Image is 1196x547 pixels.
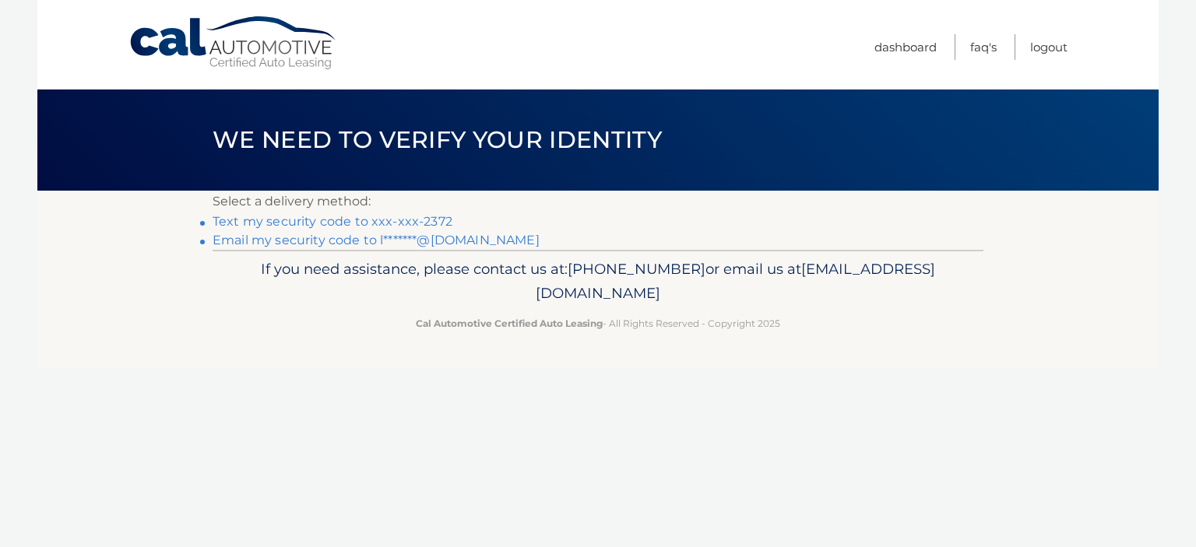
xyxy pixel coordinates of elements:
a: FAQ's [970,34,997,60]
span: We need to verify your identity [213,125,662,154]
a: Logout [1030,34,1068,60]
strong: Cal Automotive Certified Auto Leasing [416,317,603,329]
p: Select a delivery method: [213,191,983,212]
p: - All Rights Reserved - Copyright 2025 [223,315,973,331]
a: Text my security code to xxx-xxx-2372 [213,214,452,229]
p: If you need assistance, please contact us at: or email us at [223,257,973,307]
a: Cal Automotive [128,16,339,71]
a: Email my security code to l*******@[DOMAIN_NAME] [213,233,540,247]
a: Dashboard [874,34,937,60]
span: [PHONE_NUMBER] [568,260,705,278]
